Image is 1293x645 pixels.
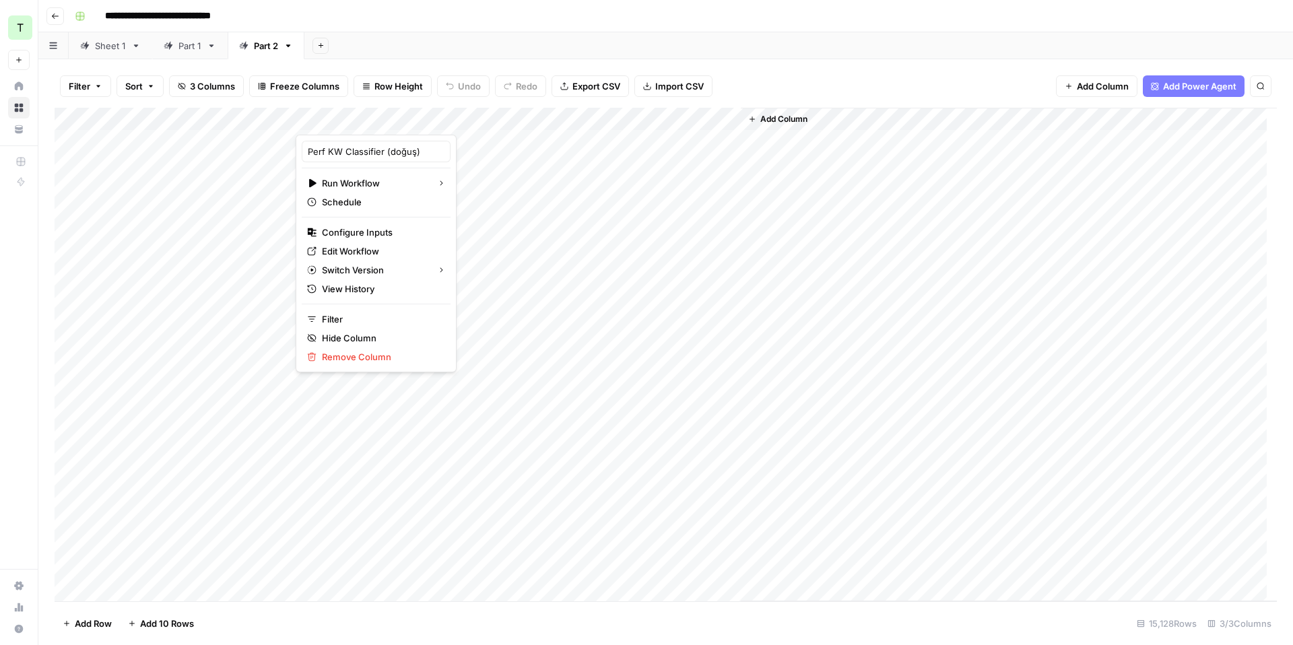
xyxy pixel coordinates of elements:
[117,75,164,97] button: Sort
[55,613,120,634] button: Add Row
[75,617,112,630] span: Add Row
[8,618,30,640] button: Help + Support
[322,226,440,239] span: Configure Inputs
[1202,613,1277,634] div: 3/3 Columns
[60,75,111,97] button: Filter
[69,32,152,59] a: Sheet 1
[125,79,143,93] span: Sort
[228,32,304,59] a: Part 2
[8,11,30,44] button: Workspace: TY SEO Team
[1163,79,1236,93] span: Add Power Agent
[17,20,24,36] span: T
[8,597,30,618] a: Usage
[322,195,440,209] span: Schedule
[8,75,30,97] a: Home
[1143,75,1245,97] button: Add Power Agent
[1056,75,1137,97] button: Add Column
[8,118,30,140] a: Your Data
[322,331,440,345] span: Hide Column
[1077,79,1129,93] span: Add Column
[495,75,546,97] button: Redo
[322,263,426,277] span: Switch Version
[140,617,194,630] span: Add 10 Rows
[743,110,813,128] button: Add Column
[8,97,30,118] a: Browse
[516,79,537,93] span: Redo
[1131,613,1202,634] div: 15,128 Rows
[322,176,426,190] span: Run Workflow
[437,75,490,97] button: Undo
[254,39,278,53] div: Part 2
[572,79,620,93] span: Export CSV
[322,312,440,326] span: Filter
[552,75,629,97] button: Export CSV
[760,113,807,125] span: Add Column
[458,79,481,93] span: Undo
[120,613,202,634] button: Add 10 Rows
[322,244,440,258] span: Edit Workflow
[270,79,339,93] span: Freeze Columns
[178,39,201,53] div: Part 1
[190,79,235,93] span: 3 Columns
[322,350,440,364] span: Remove Column
[95,39,126,53] div: Sheet 1
[655,79,704,93] span: Import CSV
[634,75,712,97] button: Import CSV
[249,75,348,97] button: Freeze Columns
[152,32,228,59] a: Part 1
[322,282,440,296] span: View History
[8,575,30,597] a: Settings
[354,75,432,97] button: Row Height
[374,79,423,93] span: Row Height
[69,79,90,93] span: Filter
[169,75,244,97] button: 3 Columns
